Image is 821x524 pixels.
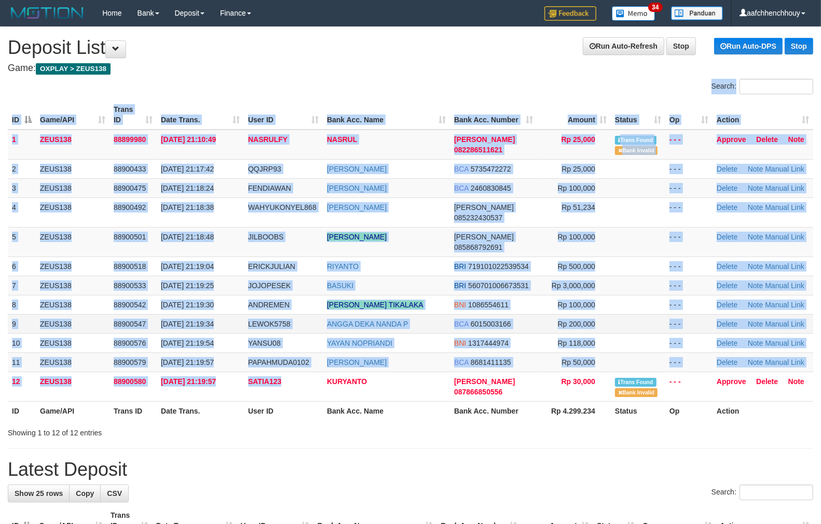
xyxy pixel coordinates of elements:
a: Approve [717,377,746,386]
a: Note [748,233,763,241]
span: JOJOPESEK [248,281,291,290]
td: 6 [8,257,36,276]
span: QQJRP93 [248,165,281,173]
span: Rp 100,000 [558,301,595,309]
span: FENDIAWAN [248,184,291,192]
td: - - - [665,197,713,227]
span: Rp 200,000 [558,320,595,328]
a: Delete [717,301,737,309]
td: - - - [665,314,713,333]
span: Copy 2460830845 to clipboard [471,184,511,192]
span: 88899980 [114,135,146,144]
a: Run Auto-Refresh [583,37,664,55]
span: [DATE] 21:18:38 [161,203,214,211]
img: MOTION_logo.png [8,5,87,21]
span: Rp 3,000,000 [552,281,595,290]
span: OXPLAY > ZEUS138 [36,63,111,75]
a: CSV [100,485,129,502]
th: Trans ID [110,401,157,420]
span: [DATE] 21:19:57 [161,377,216,386]
td: ZEUS138 [36,352,110,372]
td: - - - [665,227,713,257]
span: BNI [454,339,466,347]
a: [PERSON_NAME] [327,358,387,366]
a: Delete [717,358,737,366]
a: Manual Link [765,233,804,241]
a: Note [748,320,763,328]
th: Bank Acc. Name: activate to sort column ascending [323,100,450,130]
span: Copy 1086554611 to clipboard [468,301,509,309]
span: CSV [107,489,122,498]
span: 88900501 [114,233,146,241]
td: 11 [8,352,36,372]
span: [PERSON_NAME] [454,203,514,211]
a: Manual Link [765,184,804,192]
a: Delete [717,165,737,173]
th: Bank Acc. Number: activate to sort column ascending [450,100,537,130]
a: Approve [717,135,746,144]
span: [DATE] 21:19:54 [161,339,214,347]
input: Search: [740,79,813,94]
a: RIYANTO [327,262,359,271]
img: Button%20Memo.svg [612,6,655,21]
label: Search: [711,79,813,94]
span: [DATE] 21:19:04 [161,262,214,271]
span: Copy 719101022539534 to clipboard [468,262,529,271]
span: Copy 8681411135 to clipboard [471,358,511,366]
td: - - - [665,352,713,372]
span: Similar transaction found [615,136,656,145]
th: Game/API: activate to sort column ascending [36,100,110,130]
span: Show 25 rows [15,489,63,498]
span: [DATE] 21:17:42 [161,165,214,173]
th: Trans ID: activate to sort column ascending [110,100,157,130]
td: - - - [665,372,713,401]
span: [PERSON_NAME] [454,377,515,386]
img: Feedback.jpg [544,6,596,21]
td: ZEUS138 [36,295,110,314]
a: Delete [756,377,778,386]
th: Game/API [36,401,110,420]
h1: Latest Deposit [8,459,813,480]
span: YANSU08 [248,339,281,347]
span: Rp 51,234 [562,203,595,211]
span: JILBOOBS [248,233,283,241]
td: ZEUS138 [36,159,110,178]
th: Op: activate to sort column ascending [665,100,713,130]
a: Delete [717,203,737,211]
span: Bank is not match [615,146,658,155]
a: Manual Link [765,281,804,290]
td: ZEUS138 [36,197,110,227]
td: ZEUS138 [36,372,110,401]
span: BRI [454,281,466,290]
label: Search: [711,485,813,500]
a: Note [748,301,763,309]
a: Manual Link [765,301,804,309]
span: PAPAHMUDA0102 [248,358,309,366]
span: 34 [648,3,662,12]
span: Copy 6015003166 to clipboard [471,320,511,328]
span: 88900518 [114,262,146,271]
th: Rp 4.299.234 [537,401,611,420]
th: Date Trans. [157,401,244,420]
td: 3 [8,178,36,197]
img: panduan.png [671,6,723,20]
td: 8 [8,295,36,314]
div: Showing 1 to 12 of 12 entries [8,423,334,438]
th: ID: activate to sort column descending [8,100,36,130]
td: ZEUS138 [36,257,110,276]
a: Delete [717,339,737,347]
span: BNI [454,301,466,309]
a: Show 25 rows [8,485,70,502]
span: [PERSON_NAME] [454,233,514,241]
td: - - - [665,159,713,178]
span: Copy 1317444974 to clipboard [468,339,509,347]
span: Rp 118,000 [558,339,595,347]
a: NASRUL [327,135,357,144]
span: [DATE] 21:18:24 [161,184,214,192]
a: Note [788,135,804,144]
a: YAYAN NOPRIANDI [327,339,392,347]
span: 88900547 [114,320,146,328]
a: Delete [717,320,737,328]
a: KURYANTO [327,377,367,386]
td: 7 [8,276,36,295]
